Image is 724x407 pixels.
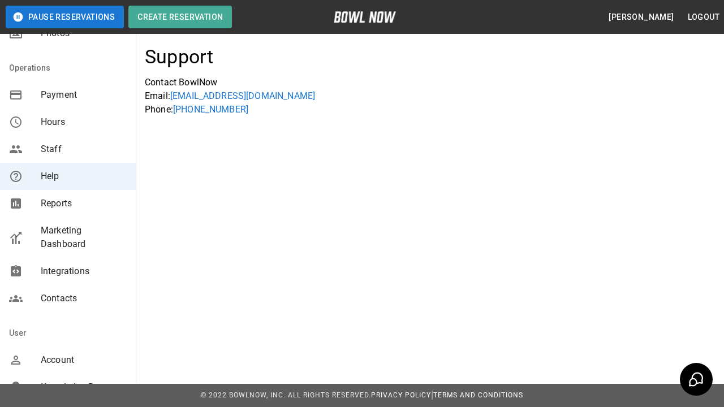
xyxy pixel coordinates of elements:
p: Contact BowlNow [145,76,715,89]
a: [PHONE_NUMBER] [173,104,248,115]
button: [PERSON_NAME] [604,7,678,28]
span: Account [41,353,127,367]
a: Privacy Policy [371,391,431,399]
span: © 2022 BowlNow, Inc. All Rights Reserved. [201,391,371,399]
p: Phone: [145,103,715,116]
button: Create Reservation [128,6,232,28]
button: Logout [683,7,724,28]
span: Help [41,170,127,183]
span: Staff [41,142,127,156]
a: Terms and Conditions [433,391,523,399]
span: Payment [41,88,127,102]
span: Reports [41,197,127,210]
button: Pause Reservations [6,6,124,28]
span: Contacts [41,292,127,305]
span: Integrations [41,265,127,278]
span: Knowledge Base [41,380,127,394]
h4: Support [145,45,214,69]
span: Marketing Dashboard [41,224,127,251]
span: Hours [41,115,127,129]
a: [EMAIL_ADDRESS][DOMAIN_NAME] [170,90,315,101]
img: logo [334,11,396,23]
p: Email: [145,89,715,103]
